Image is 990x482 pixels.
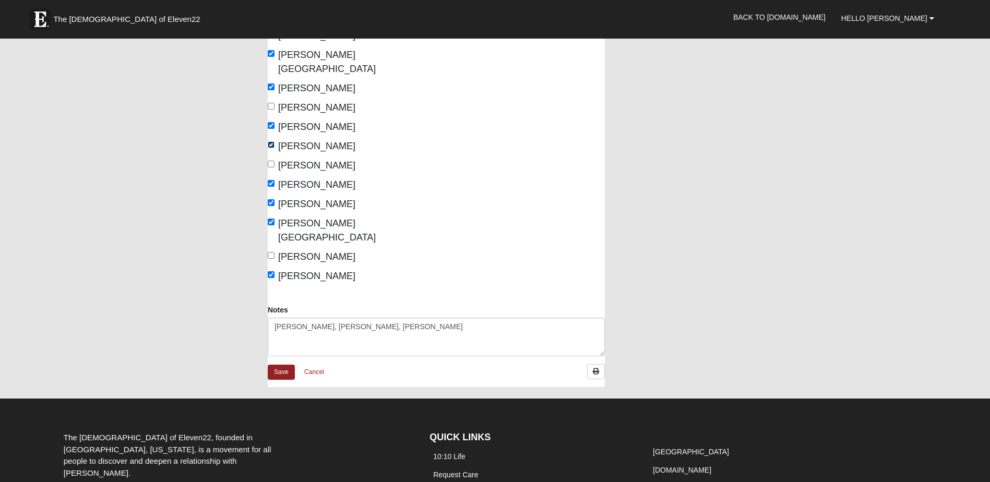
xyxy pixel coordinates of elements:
[278,160,355,171] span: [PERSON_NAME]
[725,4,833,30] a: Back to [DOMAIN_NAME]
[841,14,927,22] span: Hello [PERSON_NAME]
[268,50,275,57] input: [PERSON_NAME][GEOGRAPHIC_DATA]
[278,50,376,74] span: [PERSON_NAME][GEOGRAPHIC_DATA]
[30,9,51,30] img: Eleven22 logo
[278,141,355,151] span: [PERSON_NAME]
[433,452,466,461] a: 10:10 Life
[278,271,355,281] span: [PERSON_NAME]
[297,364,331,380] a: Cancel
[587,364,605,379] a: Print Attendance Roster
[25,4,233,30] a: The [DEMOGRAPHIC_DATA] of Eleven22
[278,122,355,132] span: [PERSON_NAME]
[268,103,275,110] input: [PERSON_NAME]
[268,141,275,148] input: [PERSON_NAME]
[268,180,275,187] input: [PERSON_NAME]
[278,218,376,243] span: [PERSON_NAME][GEOGRAPHIC_DATA]
[268,252,275,259] input: [PERSON_NAME]
[268,83,275,90] input: [PERSON_NAME]
[278,251,355,262] span: [PERSON_NAME]
[430,432,634,443] h4: QUICK LINKS
[268,271,275,278] input: [PERSON_NAME]
[278,102,355,113] span: [PERSON_NAME]
[833,5,942,31] a: Hello [PERSON_NAME]
[268,305,288,315] label: Notes
[278,83,355,93] span: [PERSON_NAME]
[268,122,275,129] input: [PERSON_NAME]
[268,219,275,225] input: [PERSON_NAME][GEOGRAPHIC_DATA]
[268,161,275,167] input: [PERSON_NAME]
[278,199,355,209] span: [PERSON_NAME]
[268,199,275,206] input: [PERSON_NAME]
[278,179,355,190] span: [PERSON_NAME]
[53,14,200,25] span: The [DEMOGRAPHIC_DATA] of Eleven22
[653,448,729,456] a: [GEOGRAPHIC_DATA]
[268,365,295,380] a: Save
